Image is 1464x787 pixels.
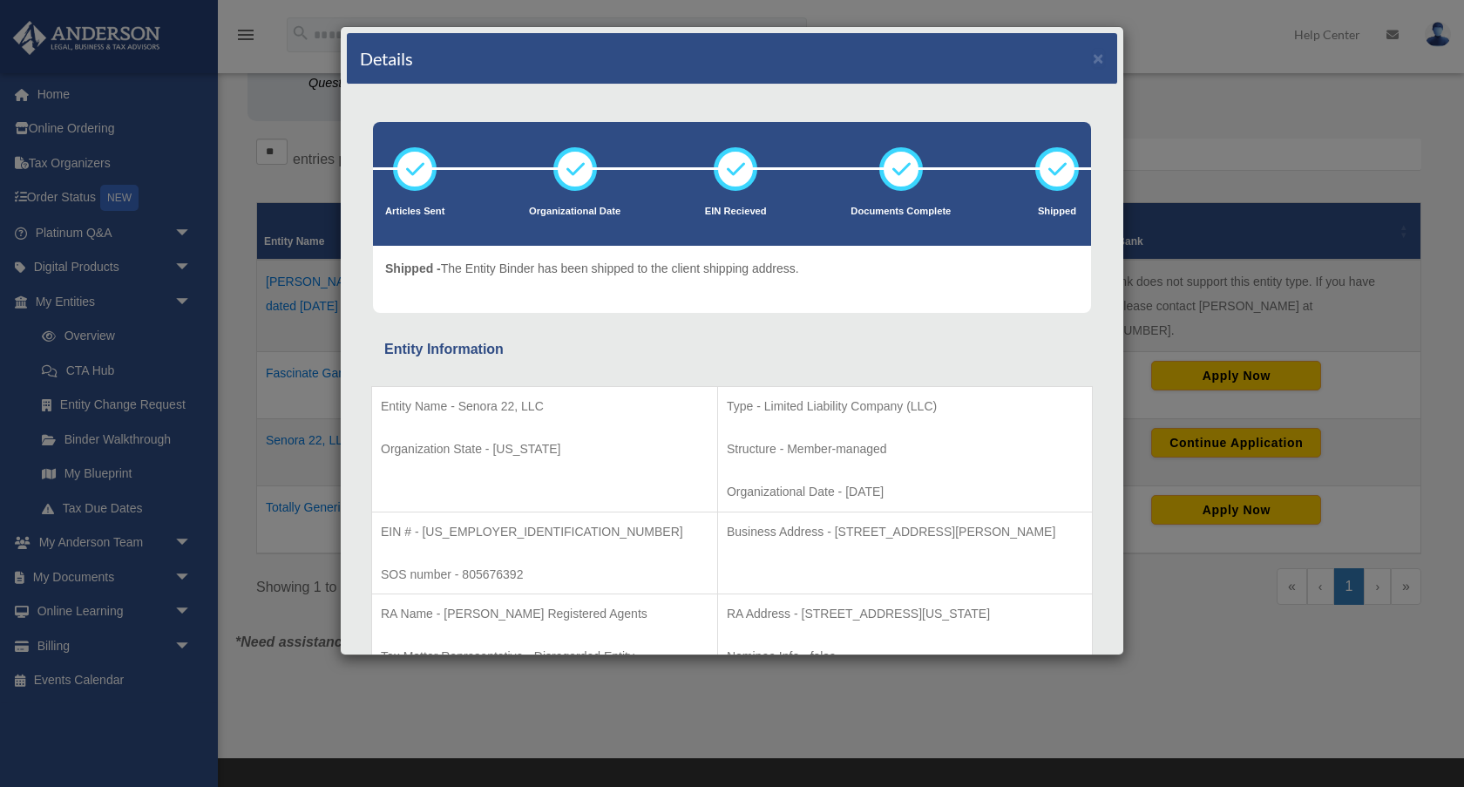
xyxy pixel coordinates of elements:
p: RA Name - [PERSON_NAME] Registered Agents [381,603,708,625]
p: Organizational Date [529,203,620,220]
p: Structure - Member-managed [727,438,1083,460]
p: The Entity Binder has been shipped to the client shipping address. [385,258,799,280]
p: RA Address - [STREET_ADDRESS][US_STATE] [727,603,1083,625]
div: Entity Information [384,337,1080,362]
p: Organization State - [US_STATE] [381,438,708,460]
p: Tax Matter Representative - Disregarded Entity [381,646,708,668]
p: EIN # - [US_EMPLOYER_IDENTIFICATION_NUMBER] [381,521,708,543]
p: Organizational Date - [DATE] [727,481,1083,503]
h4: Details [360,46,413,71]
p: Articles Sent [385,203,444,220]
p: Shipped [1035,203,1079,220]
p: Documents Complete [851,203,951,220]
p: SOS number - 805676392 [381,564,708,586]
p: Business Address - [STREET_ADDRESS][PERSON_NAME] [727,521,1083,543]
span: Shipped - [385,261,441,275]
p: Type - Limited Liability Company (LLC) [727,396,1083,417]
button: × [1093,49,1104,67]
p: Entity Name - Senora 22, LLC [381,396,708,417]
p: EIN Recieved [705,203,767,220]
p: Nominee Info - false [727,646,1083,668]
